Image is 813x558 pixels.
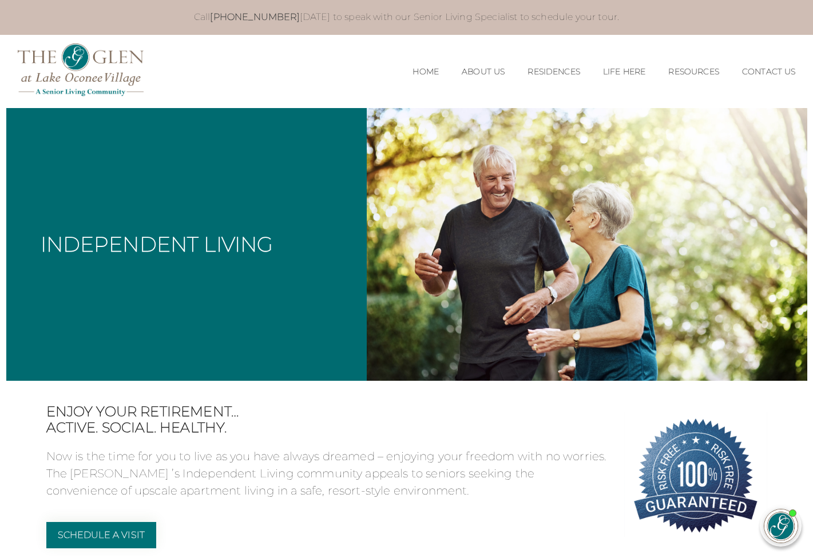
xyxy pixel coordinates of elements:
[18,43,144,97] img: The Glen Lake Oconee Home
[462,67,505,77] a: About Us
[742,67,796,77] a: Contact Us
[624,404,767,547] img: 100% Risk-Free. Guaranteed.
[413,67,439,77] a: Home
[46,448,607,499] p: Now is the time for you to live as you have always dreamed – enjoying your freedom with no worrie...
[668,67,719,77] a: Resources
[528,67,580,77] a: Residences
[52,11,761,23] p: Call [DATE] to speak with our Senior Living Specialist to schedule your tour.
[603,67,645,77] a: Life Here
[41,234,273,254] h1: Independent Living
[46,404,607,420] span: Enjoy your retirement…
[46,522,157,548] a: Schedule a Visit
[764,509,798,543] img: avatar
[46,420,607,436] span: Active. Social. Healthy.
[210,11,299,22] a: [PHONE_NUMBER]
